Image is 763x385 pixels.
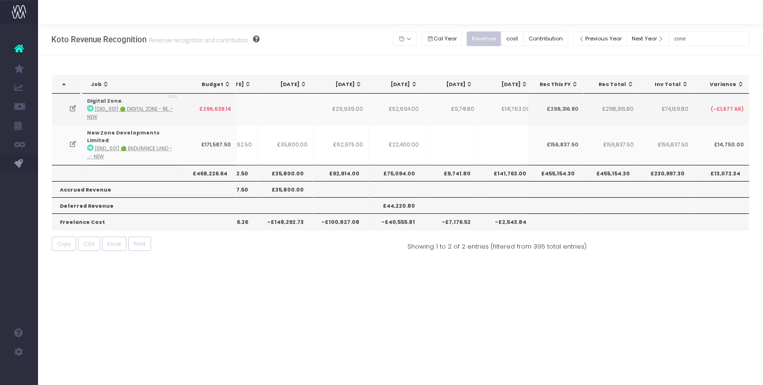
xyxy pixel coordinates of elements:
[573,31,628,46] button: Previous Year
[638,94,694,125] td: £74,159.80
[422,31,463,46] button: Cal Year
[647,81,688,88] div: Inv Total
[408,237,587,251] div: Showing 1 to 2 of 2 entries (filtered from 395 total entries)
[313,125,369,164] td: £62,975.00
[258,125,313,164] td: £35,800.00
[467,29,573,48] div: Small button group
[190,81,231,88] div: Budget
[592,81,634,88] div: Rec Total
[487,81,528,88] div: [DATE]
[181,125,237,164] td: £171,587.50
[181,94,237,125] td: £296,639.14
[83,125,181,164] td: :
[369,213,425,230] th: -£40,555.81
[51,35,260,44] h3: Koto Revenue Recognition
[367,76,423,94] th: Sep 25: activate to sort column ascending
[480,94,536,125] td: £141,763.00
[87,129,160,144] strong: New Zone Developments Limited
[627,31,669,46] button: Next Year
[422,29,467,48] div: Small button group
[537,81,579,88] div: Rec This FY
[369,94,425,125] td: £52,694.00
[102,237,126,251] button: Excel
[134,240,145,248] span: Print
[313,165,369,181] th: £92,914.00
[376,81,417,88] div: [DATE]
[57,240,71,248] span: Copy
[480,213,536,230] th: -£2,543.84
[694,76,750,94] th: Variance: activate to sort column ascending
[257,76,312,94] th: Jul 25: activate to sort column ascending
[313,213,369,230] th: -£100,827.08
[91,81,178,88] div: Job
[265,81,307,88] div: [DATE]
[84,240,95,248] span: CSV
[583,94,639,125] td: £298,316.80
[52,76,81,94] th: : activate to sort column descending
[478,76,533,94] th: Nov 25: activate to sort column ascending
[12,366,26,380] img: images/default_profile_image.png
[501,31,524,46] button: cost
[52,181,237,197] th: Accrued Revenue
[83,94,181,125] td: :
[313,94,369,125] td: £29,939.00
[425,165,480,181] th: £9,741.80
[87,145,173,159] abbr: [END_001] 🟢 Endurance Land - 99 City Road - Brand - New
[258,165,313,181] th: £35,800.00
[703,81,744,88] div: Variance
[583,165,639,181] th: £455,154.30
[87,97,122,105] strong: Digital Zone
[711,106,744,113] span: (-£1,677.66)
[528,165,584,181] th: £455,154.30
[52,197,237,213] th: Deferred Revenue
[523,31,569,46] button: Contribution
[528,94,584,125] td: £298,316.80
[694,165,749,181] th: £13,072.34
[369,197,425,213] th: £44,220.80
[52,237,77,251] button: Copy
[583,125,639,164] td: £156,837.50
[87,106,174,120] abbr: [DIG_001] 🟢 Digital Zone - Refresh - Brand - New
[669,31,750,46] input: Search...
[128,237,151,251] button: Print
[312,76,367,94] th: Aug 25: activate to sort column ascending
[423,76,478,94] th: Oct 25: activate to sort column ascending
[369,125,425,164] td: £22,400.00
[467,31,502,46] button: Revenue
[432,81,473,88] div: [DATE]
[694,125,749,164] td: £14,750.00
[168,94,178,100] span: USD
[369,165,425,181] th: £75,094.00
[83,76,184,94] th: Job: activate to sort column ascending
[638,76,694,94] th: Inv Total: activate to sort column ascending
[638,165,694,181] th: £230,997.30
[529,76,584,94] th: Rec This FY: activate to sort column ascending
[146,35,248,44] small: Revenue recognition and contribution
[425,94,480,125] td: £9,741.80
[258,181,313,197] th: £35,800.00
[528,125,584,164] td: £156,837.50
[181,76,236,94] th: Budget: activate to sort column ascending
[52,213,237,230] th: Freelance Cost
[584,76,639,94] th: Rec Total: activate to sort column ascending
[78,237,100,251] button: CSV
[258,213,313,230] th: -£148,292.73
[480,165,536,181] th: £141,763.00
[425,213,480,230] th: -£7,176.52
[181,165,237,181] th: £468,226.64
[321,81,362,88] div: [DATE]
[108,240,121,248] span: Excel
[638,125,694,164] td: £156,837.50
